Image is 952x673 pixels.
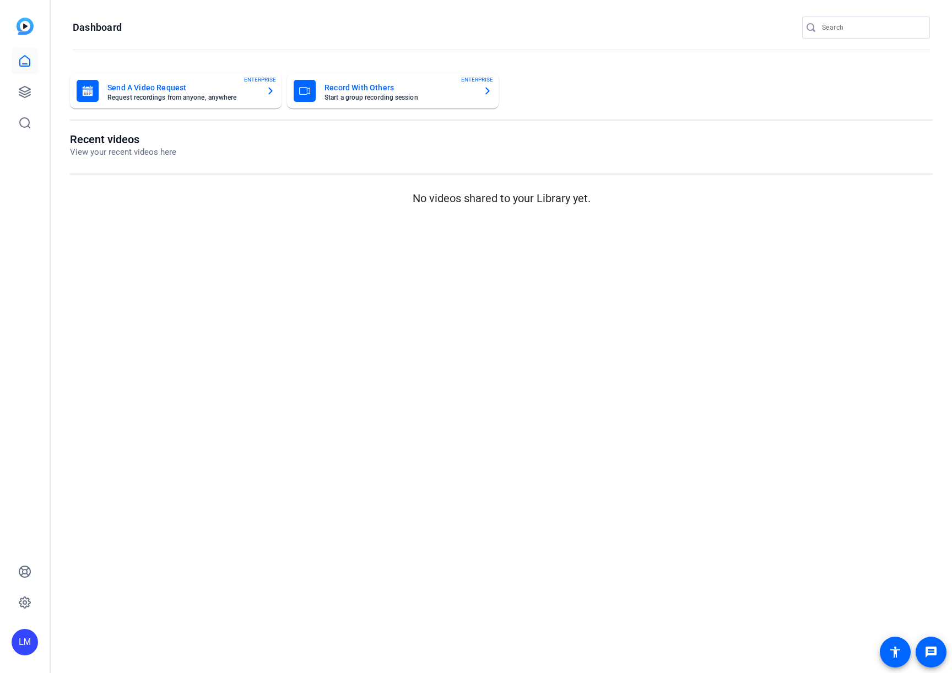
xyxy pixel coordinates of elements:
[17,18,34,35] img: blue-gradient.svg
[244,75,276,84] span: ENTERPRISE
[461,75,493,84] span: ENTERPRISE
[107,81,257,94] mat-card-title: Send A Video Request
[924,645,938,659] mat-icon: message
[70,73,282,108] button: Send A Video RequestRequest recordings from anyone, anywhereENTERPRISE
[70,146,176,159] p: View your recent videos here
[324,81,474,94] mat-card-title: Record With Others
[73,21,122,34] h1: Dashboard
[107,94,257,101] mat-card-subtitle: Request recordings from anyone, anywhere
[822,21,921,34] input: Search
[12,629,38,655] div: LM
[70,133,176,146] h1: Recent videos
[889,645,902,659] mat-icon: accessibility
[324,94,474,101] mat-card-subtitle: Start a group recording session
[70,190,933,207] p: No videos shared to your Library yet.
[287,73,499,108] button: Record With OthersStart a group recording sessionENTERPRISE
